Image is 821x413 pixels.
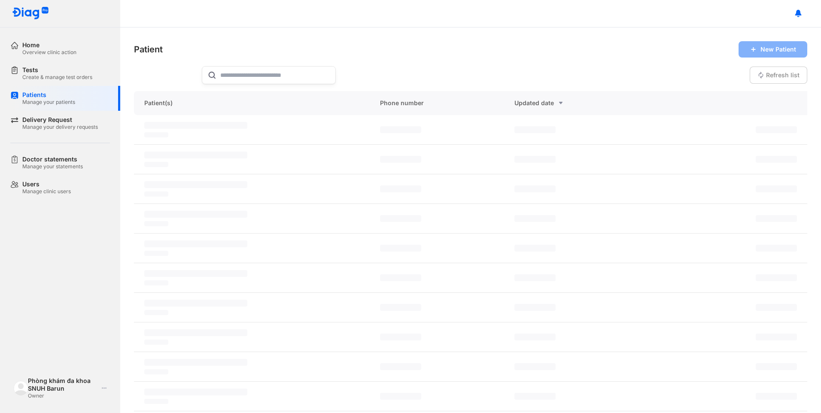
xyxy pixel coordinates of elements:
[380,363,421,370] span: ‌
[756,245,797,252] span: ‌
[756,274,797,281] span: ‌
[22,180,71,188] div: Users
[14,381,28,395] img: logo
[756,304,797,311] span: ‌
[380,126,421,133] span: ‌
[22,163,83,170] div: Manage your statements
[514,156,556,163] span: ‌
[739,41,807,58] button: New Patient
[28,392,98,399] div: Owner
[144,132,168,137] span: ‌
[144,310,168,315] span: ‌
[22,155,83,163] div: Doctor statements
[514,215,556,222] span: ‌
[144,300,247,307] span: ‌
[514,245,556,252] span: ‌
[514,393,556,400] span: ‌
[380,274,421,281] span: ‌
[144,270,247,277] span: ‌
[144,211,247,218] span: ‌
[380,304,421,311] span: ‌
[756,393,797,400] span: ‌
[22,99,75,106] div: Manage your patients
[22,188,71,195] div: Manage clinic users
[514,274,556,281] span: ‌
[12,7,49,20] img: logo
[756,156,797,163] span: ‌
[380,215,421,222] span: ‌
[514,363,556,370] span: ‌
[380,185,421,192] span: ‌
[144,280,168,285] span: ‌
[756,126,797,133] span: ‌
[756,185,797,192] span: ‌
[514,304,556,311] span: ‌
[144,329,247,336] span: ‌
[144,181,247,188] span: ‌
[370,91,505,115] div: Phone number
[514,126,556,133] span: ‌
[144,251,168,256] span: ‌
[144,162,168,167] span: ‌
[144,191,168,197] span: ‌
[750,67,807,84] button: Refresh list
[22,116,98,124] div: Delivery Request
[514,334,556,340] span: ‌
[134,91,370,115] div: Patient(s)
[380,393,421,400] span: ‌
[144,399,168,404] span: ‌
[144,369,168,374] span: ‌
[22,74,92,81] div: Create & manage test orders
[144,340,168,345] span: ‌
[22,124,98,131] div: Manage your delivery requests
[380,156,421,163] span: ‌
[380,334,421,340] span: ‌
[22,49,76,56] div: Overview clinic action
[380,245,421,252] span: ‌
[514,185,556,192] span: ‌
[144,359,247,366] span: ‌
[514,98,629,108] div: Updated date
[756,334,797,340] span: ‌
[760,46,796,53] span: New Patient
[28,377,98,392] div: Phòng khám đa khoa SNUH Barun
[134,43,163,55] div: Patient
[22,91,75,99] div: Patients
[756,215,797,222] span: ‌
[22,41,76,49] div: Home
[22,66,92,74] div: Tests
[144,240,247,247] span: ‌
[144,221,168,226] span: ‌
[756,363,797,370] span: ‌
[144,389,247,395] span: ‌
[766,71,800,79] span: Refresh list
[144,122,247,129] span: ‌
[144,152,247,158] span: ‌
